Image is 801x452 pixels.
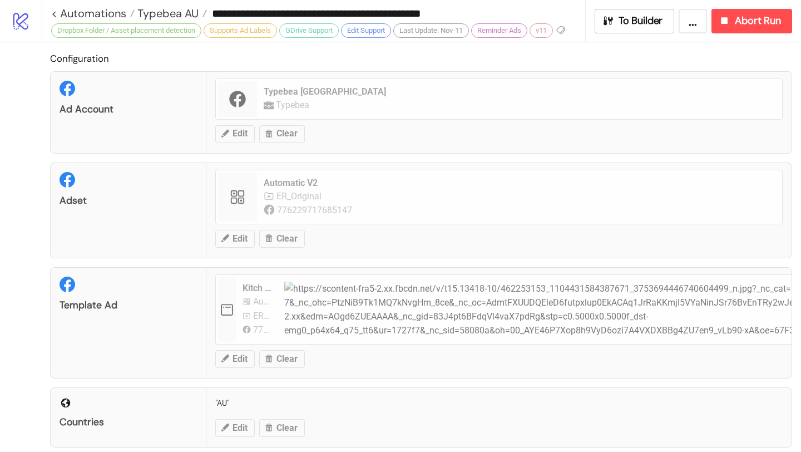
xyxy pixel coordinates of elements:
[204,23,277,38] div: Supports Ad Labels
[530,23,553,38] div: v11
[393,23,469,38] div: Last Update: Nov-11
[135,6,199,21] span: Typebea AU
[50,51,792,66] h2: Configuration
[735,14,781,27] span: Abort Run
[341,23,391,38] div: Edit Support
[135,8,207,19] a: Typebea AU
[679,9,707,33] button: ...
[471,23,527,38] div: Reminder Ads
[711,9,792,33] button: Abort Run
[279,23,339,38] div: GDrive Support
[51,8,135,19] a: < Automations
[619,14,663,27] span: To Builder
[595,9,675,33] button: To Builder
[51,23,201,38] div: Dropbox Folder / Asset placement detection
